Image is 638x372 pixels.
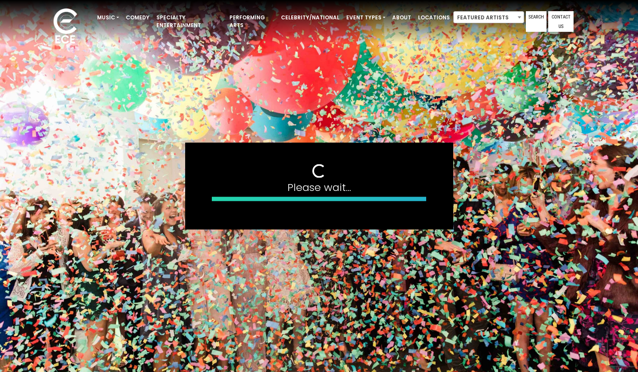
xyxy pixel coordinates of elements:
a: Comedy [122,10,153,25]
a: Specialty Entertainment [153,10,226,33]
a: Event Types [343,10,389,25]
a: Search [526,11,546,32]
a: Contact Us [548,11,574,32]
a: Performing Arts [226,10,278,33]
span: Featured Artists [454,12,524,24]
a: Music [94,10,122,25]
a: Celebrity/National [278,10,343,25]
a: Locations [415,10,453,25]
span: Featured Artists [453,11,524,23]
a: About [389,10,415,25]
img: ece_new_logo_whitev2-1.png [44,6,87,48]
h4: Please wait... [212,181,427,194]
